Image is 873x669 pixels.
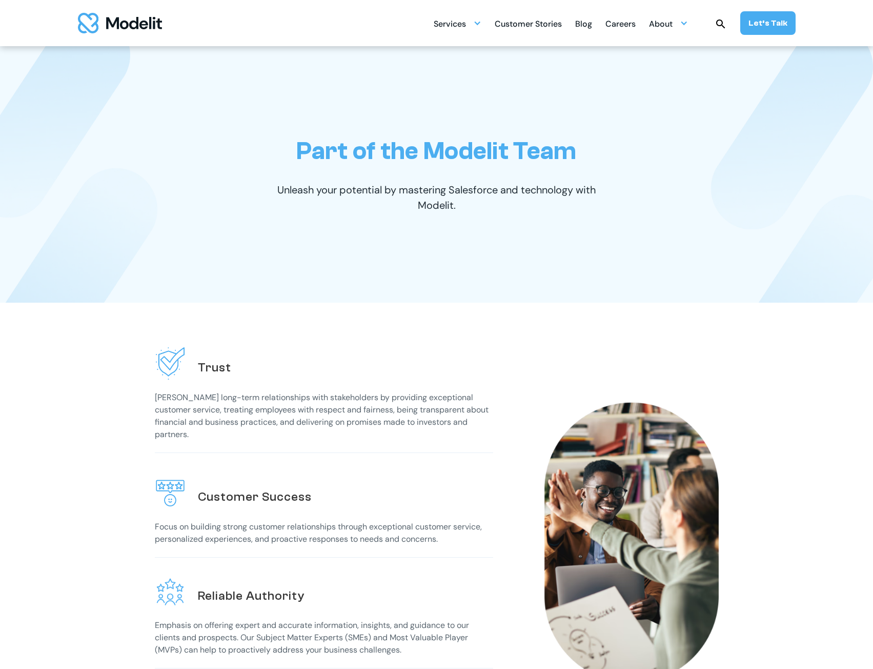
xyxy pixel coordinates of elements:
[495,13,562,33] a: Customer Stories
[78,13,162,33] a: home
[575,15,592,35] div: Blog
[434,15,466,35] div: Services
[78,13,162,33] img: modelit logo
[740,11,796,35] a: Let’s Talk
[155,521,493,545] p: Focus on building strong customer relationships through exceptional customer service, personalize...
[605,15,636,35] div: Careers
[748,17,787,29] div: Let’s Talk
[575,13,592,33] a: Blog
[605,13,636,33] a: Careers
[495,15,562,35] div: Customer Stories
[434,13,481,33] div: Services
[296,136,576,166] h1: Part of the Modelit Team
[198,489,312,505] h2: Customer Success
[649,13,688,33] div: About
[198,360,231,376] h2: Trust
[260,182,614,213] p: Unleash your potential by mastering Salesforce and technology with Modelit.
[649,15,673,35] div: About
[155,391,493,441] p: [PERSON_NAME] long-term relationships with stakeholders by providing exceptional customer service...
[155,619,493,656] p: Emphasis on offering expert and accurate information, insights, and guidance to our clients and p...
[198,588,304,604] h2: Reliable Authority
